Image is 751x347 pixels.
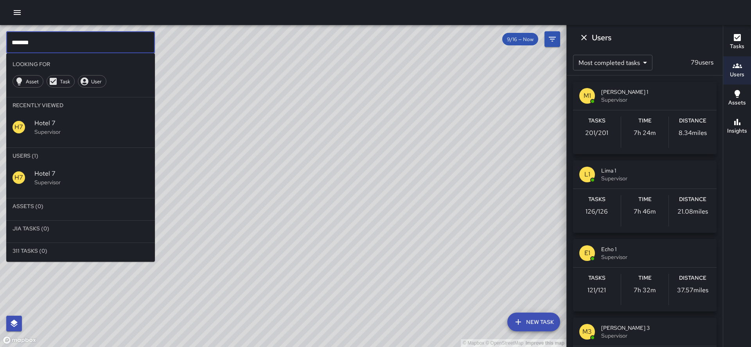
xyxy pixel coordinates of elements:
p: M1 [584,91,591,101]
li: Jia Tasks (0) [6,221,155,236]
button: Assets [723,85,751,113]
p: 37.57 miles [677,286,708,295]
h6: Time [638,274,652,282]
h6: Distance [679,195,706,204]
h6: Users [730,70,744,79]
span: Asset [22,78,43,85]
h6: Tasks [588,274,605,282]
li: Users (1) [6,148,155,164]
p: 7h 24m [634,128,656,138]
li: Assets (0) [6,198,155,214]
span: Hotel 7 [34,119,149,128]
button: L1Lima 1SupervisorTasks126/126Time7h 46mDistance21.08miles [573,160,717,233]
p: Supervisor [34,128,149,136]
p: Supervisor [34,178,149,186]
button: Insights [723,113,751,141]
button: Tasks [723,28,751,56]
h6: Assets [728,99,746,107]
div: User [78,75,106,88]
p: M3 [582,327,592,336]
div: Most completed tasks [573,55,652,70]
div: H7Hotel 7Supervisor [6,113,155,141]
h6: Time [638,117,652,125]
span: Supervisor [601,332,710,340]
p: H7 [14,173,23,182]
li: 311 Tasks (0) [6,243,155,259]
h6: Tasks [588,117,605,125]
span: User [87,78,106,85]
div: Task [47,75,75,88]
p: L1 [584,170,590,179]
li: Looking For [6,56,155,72]
span: Lima 1 [601,167,710,174]
span: 9/16 — Now [502,36,538,43]
h6: Time [638,195,652,204]
h6: Tasks [730,42,744,51]
p: 7h 32m [634,286,656,295]
button: E1Echo 1SupervisorTasks121/121Time7h 32mDistance37.57miles [573,239,717,311]
p: 7h 46m [634,207,656,216]
div: Asset [13,75,43,88]
h6: Distance [679,117,706,125]
p: 8.34 miles [679,128,707,138]
p: 21.08 miles [677,207,708,216]
button: Dismiss [576,30,592,45]
span: [PERSON_NAME] 3 [601,324,710,332]
p: 126 / 126 [586,207,608,216]
span: Echo 1 [601,245,710,253]
button: M1[PERSON_NAME] 1SupervisorTasks201/201Time7h 24mDistance8.34miles [573,82,717,154]
button: Filters [544,31,560,47]
p: 121 / 121 [588,286,606,295]
p: 201 / 201 [585,128,608,138]
h6: Users [592,31,611,44]
span: Supervisor [601,253,710,261]
span: Supervisor [601,96,710,104]
p: 79 users [688,58,717,67]
span: Hotel 7 [34,169,149,178]
button: Users [723,56,751,85]
li: Recently Viewed [6,97,155,113]
span: Supervisor [601,174,710,182]
p: H7 [14,122,23,132]
p: E1 [584,248,590,258]
span: Task [56,78,74,85]
span: [PERSON_NAME] 1 [601,88,710,96]
h6: Distance [679,274,706,282]
div: H7Hotel 7Supervisor [6,164,155,192]
h6: Insights [727,127,747,135]
button: New Task [507,313,560,331]
h6: Tasks [588,195,605,204]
